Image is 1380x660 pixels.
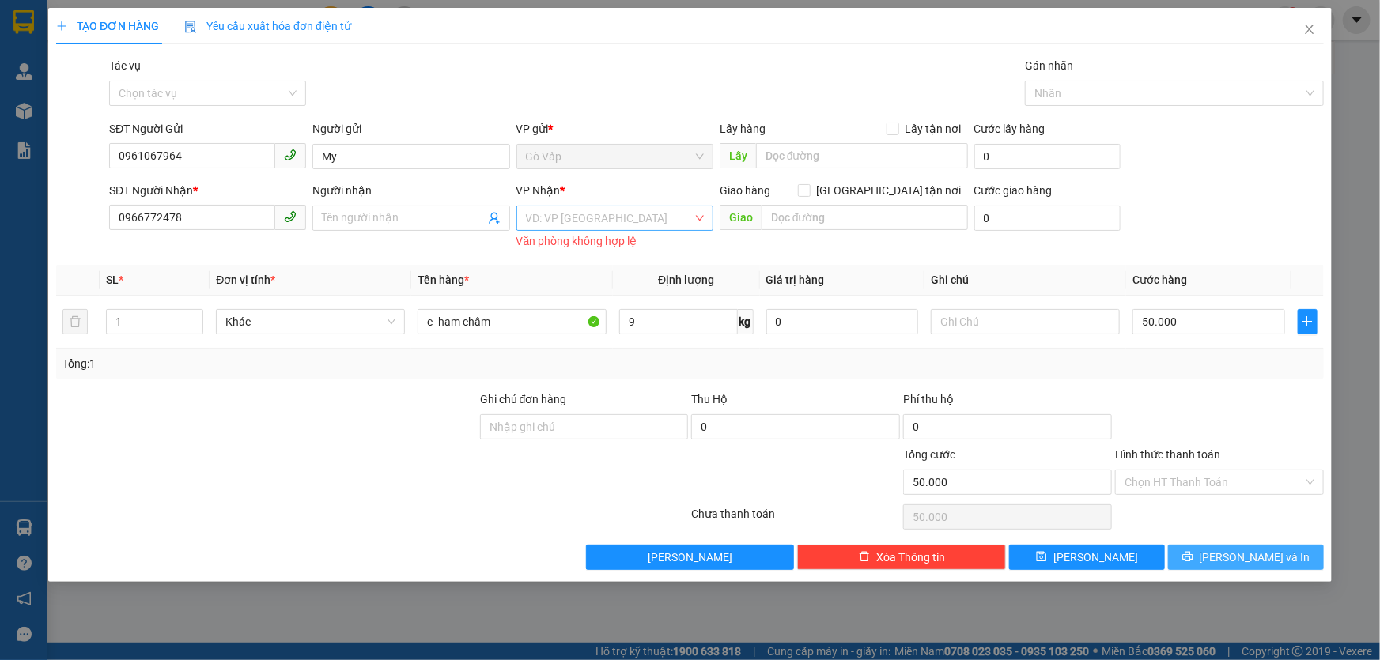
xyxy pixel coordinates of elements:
input: Cước giao hàng [974,206,1121,231]
span: Xóa Thông tin [876,549,945,566]
span: Yêu cầu xuất hóa đơn điện tử [184,20,351,32]
label: Gán nhãn [1025,59,1073,72]
button: Close [1287,8,1332,52]
div: Chưa thanh toán [690,505,902,533]
label: Cước lấy hàng [974,123,1045,135]
span: save [1036,551,1047,564]
div: Người nhận [312,182,509,199]
span: plus [56,21,67,32]
span: Cước hàng [1132,273,1187,286]
div: SĐT Người Gửi [109,120,306,138]
span: SL [106,273,119,286]
div: SĐT Người Nhận [109,182,306,199]
span: Lấy hàng [720,123,766,135]
span: printer [1182,551,1193,564]
input: 0 [766,309,919,334]
button: [PERSON_NAME] [586,545,795,570]
span: Giao hàng [720,184,770,197]
div: Người gửi [312,120,509,138]
span: Khác [225,310,395,334]
span: Định lượng [658,273,714,286]
span: Thu Hộ [691,393,728,405]
label: Tác vụ [109,59,141,72]
label: Hình thức thanh toán [1115,448,1220,461]
span: Lấy tận nơi [899,120,968,138]
div: Văn phòng không hợp lệ [516,232,713,251]
div: Phí thu hộ [903,390,1112,414]
button: deleteXóa Thông tin [797,545,1006,570]
input: VD: Bàn, Ghế [418,309,607,334]
span: METT7YI8 [155,9,224,26]
input: Dọc đường [756,143,968,168]
label: Cước giao hàng [974,184,1053,197]
strong: Nhà xe Mỹ Loan [6,8,142,30]
span: [PERSON_NAME] [1053,549,1138,566]
span: Gò Vấp [165,100,214,118]
span: delete [859,551,870,564]
span: 33 Bác Ái, P Phước Hội, TX Lagi [6,40,140,70]
span: close [1303,23,1316,36]
input: Cước lấy hàng [974,144,1121,169]
span: Gò Vấp [526,145,704,168]
img: icon [184,21,197,33]
input: Ghi Chú [931,309,1120,334]
span: Tên hàng [418,273,469,286]
span: Giao [720,205,762,230]
button: plus [1298,309,1318,334]
span: 0968278298 [6,72,78,87]
span: kg [738,309,754,334]
span: VP Nhận [516,184,561,197]
span: Đơn vị tính [216,273,275,286]
input: Dọc đường [762,205,968,230]
span: phone [284,210,297,223]
span: Lấy [720,143,756,168]
label: Ghi chú đơn hàng [480,393,567,405]
strong: Phiếu gửi hàng [6,100,106,118]
span: phone [284,149,297,161]
span: user-add [488,212,501,224]
span: TẠO ĐƠN HÀNG [56,20,159,32]
div: VP gửi [516,120,713,138]
button: save[PERSON_NAME] [1009,545,1165,570]
div: Tổng: 1 [62,355,533,372]
button: delete [62,309,88,334]
span: Giá trị hàng [766,273,825,286]
span: [GEOGRAPHIC_DATA] tận nơi [811,182,968,199]
th: Ghi chú [924,265,1126,296]
span: Tổng cước [903,448,955,461]
span: plus [1299,315,1317,328]
button: printer[PERSON_NAME] và In [1168,545,1324,570]
span: [PERSON_NAME] [648,549,732,566]
span: [PERSON_NAME] và In [1200,549,1310,566]
input: Ghi chú đơn hàng [480,414,689,439]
